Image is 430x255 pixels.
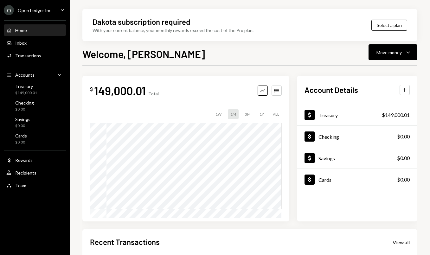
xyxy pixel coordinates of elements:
[257,109,266,119] div: 1Y
[4,50,66,61] a: Transactions
[90,86,93,92] div: $
[297,126,417,147] a: Checking$0.00
[15,107,34,112] div: $0.00
[4,115,66,130] a: Savings$0.00
[4,167,66,178] a: Recipients
[15,72,35,78] div: Accounts
[213,109,224,119] div: 1W
[318,134,339,140] div: Checking
[4,98,66,113] a: Checking$0.00
[15,100,34,105] div: Checking
[393,239,410,245] a: View all
[94,83,146,98] div: 149,000.01
[15,28,27,33] div: Home
[4,154,66,166] a: Rewards
[15,140,27,145] div: $0.00
[93,16,190,27] div: Dakota subscription required
[148,91,159,96] div: Total
[15,117,30,122] div: Savings
[4,180,66,191] a: Team
[15,123,30,129] div: $0.00
[15,133,27,138] div: Cards
[4,131,66,146] a: Cards$0.00
[82,48,205,60] h1: Welcome, [PERSON_NAME]
[371,20,407,31] button: Select a plan
[297,147,417,169] a: Savings$0.00
[4,37,66,48] a: Inbox
[15,90,37,96] div: $149,000.01
[369,44,417,60] button: Move money
[93,27,254,34] div: With your current balance, your monthly rewards exceed the cost of the Pro plan.
[305,85,358,95] h2: Account Details
[15,53,41,58] div: Transactions
[90,237,160,247] h2: Recent Transactions
[318,155,335,161] div: Savings
[297,104,417,125] a: Treasury$149,000.01
[382,111,410,119] div: $149,000.01
[15,40,27,46] div: Inbox
[397,176,410,183] div: $0.00
[4,69,66,80] a: Accounts
[15,157,33,163] div: Rewards
[318,112,338,118] div: Treasury
[4,82,66,97] a: Treasury$149,000.01
[15,84,37,89] div: Treasury
[15,183,26,188] div: Team
[242,109,253,119] div: 3M
[18,8,51,13] div: Open Ledger Inc
[397,154,410,162] div: $0.00
[15,170,36,175] div: Recipients
[318,177,331,183] div: Cards
[228,109,239,119] div: 1M
[397,133,410,140] div: $0.00
[270,109,282,119] div: ALL
[4,24,66,36] a: Home
[297,169,417,190] a: Cards$0.00
[4,5,14,15] div: O
[376,49,402,56] div: Move money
